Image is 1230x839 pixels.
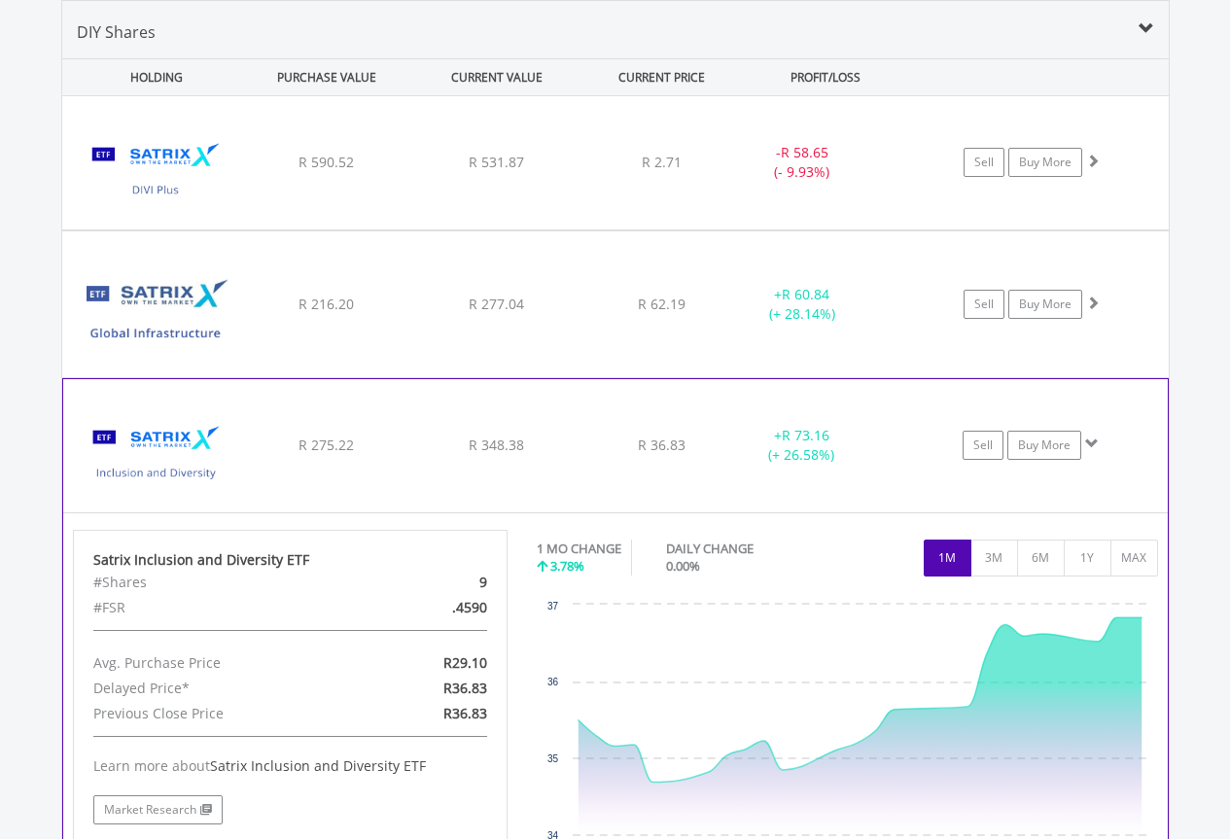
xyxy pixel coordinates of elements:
[93,795,223,824] a: Market Research
[924,540,971,577] button: 1M
[964,148,1004,177] a: Sell
[1017,540,1065,577] button: 6M
[666,540,822,558] div: DAILY CHANGE
[729,143,876,182] div: - (- 9.93%)
[638,436,685,454] span: R 36.83
[547,677,559,687] text: 36
[93,550,488,570] div: Satrix Inclusion and Diversity ETF
[469,436,524,454] span: R 348.38
[970,540,1018,577] button: 3M
[1008,290,1082,319] a: Buy More
[414,59,580,95] div: CURRENT VALUE
[79,650,361,676] div: Avg. Purchase Price
[964,290,1004,319] a: Sell
[361,570,502,595] div: 9
[782,285,829,303] span: R 60.84
[443,653,487,672] span: R29.10
[1007,431,1081,460] a: Buy More
[666,557,700,575] span: 0.00%
[583,59,738,95] div: CURRENT PRICE
[547,601,559,612] text: 37
[244,59,410,95] div: PURCHASE VALUE
[299,295,354,313] span: R 216.20
[79,676,361,701] div: Delayed Price*
[72,121,239,225] img: TFSA.STXDIV.png
[550,557,584,575] span: 3.78%
[1064,540,1111,577] button: 1Y
[729,285,876,324] div: + (+ 28.14%)
[782,426,829,444] span: R 73.16
[642,153,682,171] span: R 2.71
[743,59,909,95] div: PROFIT/LOSS
[469,153,524,171] span: R 531.87
[299,436,354,454] span: R 275.22
[963,431,1003,460] a: Sell
[547,753,559,764] text: 35
[443,704,487,722] span: R36.83
[77,21,156,43] span: DIY Shares
[728,426,874,465] div: + (+ 26.58%)
[72,256,239,372] img: TFSA.STXIFR.png
[79,595,361,620] div: #FSR
[361,595,502,620] div: .4590
[79,570,361,595] div: #Shares
[210,756,426,775] span: Satrix Inclusion and Diversity ETF
[537,540,621,558] div: 1 MO CHANGE
[1110,540,1158,577] button: MAX
[443,679,487,697] span: R36.83
[299,153,354,171] span: R 590.52
[63,59,240,95] div: HOLDING
[1008,148,1082,177] a: Buy More
[73,403,240,507] img: TFSA.STXID.png
[469,295,524,313] span: R 277.04
[93,756,488,776] div: Learn more about
[79,701,361,726] div: Previous Close Price
[781,143,828,161] span: R 58.65
[638,295,685,313] span: R 62.19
